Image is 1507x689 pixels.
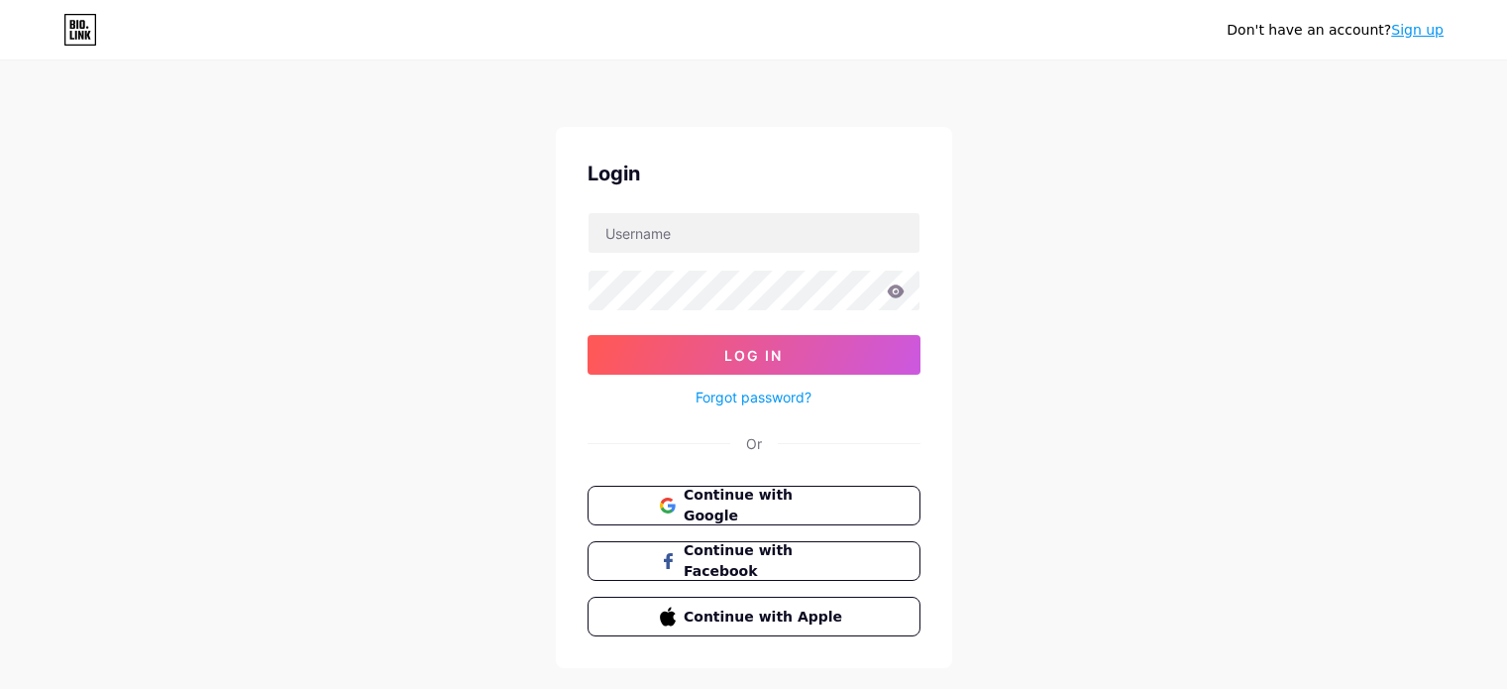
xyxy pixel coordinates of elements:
[588,486,920,525] button: Continue with Google
[589,213,919,253] input: Username
[684,540,847,582] span: Continue with Facebook
[724,347,783,364] span: Log In
[696,387,811,407] a: Forgot password?
[588,335,920,375] button: Log In
[588,541,920,581] button: Continue with Facebook
[588,159,920,188] div: Login
[684,607,847,628] span: Continue with Apple
[1227,20,1444,41] div: Don't have an account?
[1391,22,1444,38] a: Sign up
[746,433,762,454] div: Or
[588,597,920,636] button: Continue with Apple
[684,485,847,526] span: Continue with Google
